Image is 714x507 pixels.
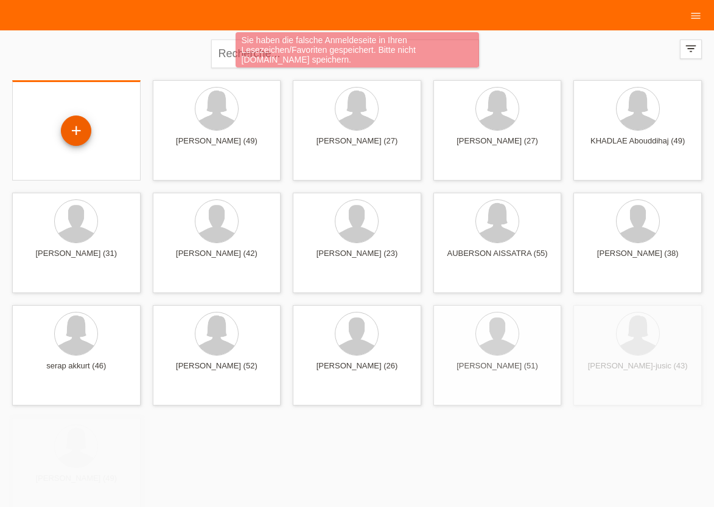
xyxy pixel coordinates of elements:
div: [PERSON_NAME] (51) [443,361,552,381]
div: [PERSON_NAME] (49) [22,474,131,493]
div: [PERSON_NAME] (42) [163,249,271,268]
div: Enregistrer le client [61,120,91,141]
div: [PERSON_NAME] (23) [303,249,411,268]
div: [PERSON_NAME] (49) [163,136,271,156]
div: [PERSON_NAME] (27) [303,136,411,156]
div: [PERSON_NAME] (31) [22,249,131,268]
div: [PERSON_NAME] (52) [163,361,271,381]
div: [PERSON_NAME] (27) [443,136,552,156]
div: [PERSON_NAME] (26) [303,361,411,381]
i: menu [690,10,702,22]
i: filter_list [684,42,698,55]
div: AUBERSON AISSATRA (55) [443,249,552,268]
div: [PERSON_NAME]-jusic (43) [583,361,692,381]
div: [PERSON_NAME] (38) [583,249,692,268]
a: menu [684,12,708,19]
div: KHADLAE Abouddihaj (49) [583,136,692,156]
div: serap akkurt (46) [22,361,131,381]
div: Sie haben die falsche Anmeldeseite in Ihren Lesezeichen/Favoriten gespeichert. Bitte nicht [DOMAI... [236,32,479,67]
